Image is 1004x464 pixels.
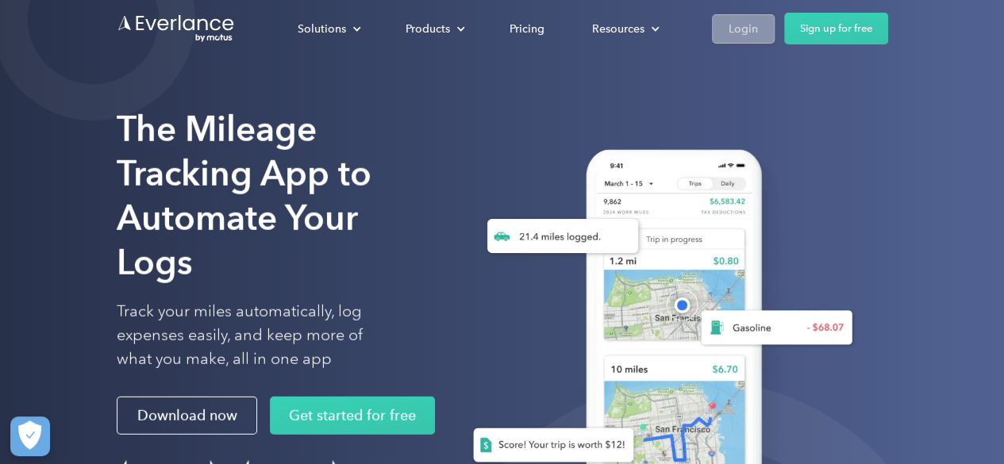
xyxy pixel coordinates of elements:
div: Resources [592,19,644,39]
div: Products [406,19,450,39]
a: Get started for free [270,397,435,435]
a: Login [712,14,775,44]
div: Login [729,19,758,39]
div: Solutions [282,15,374,43]
div: Resources [576,15,672,43]
button: Cookies Settings [10,416,50,456]
a: Pricing [494,15,560,43]
a: Sign up for free [784,13,888,44]
a: Download now [117,397,257,435]
p: Track your miles automatically, log expenses easily, and keep more of what you make, all in one app [117,300,400,371]
strong: The Mileage Tracking App to Automate Your Logs [117,108,371,283]
div: Solutions [298,19,346,39]
a: Go to homepage [117,13,236,44]
div: Products [390,15,478,43]
div: Pricing [510,19,544,39]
